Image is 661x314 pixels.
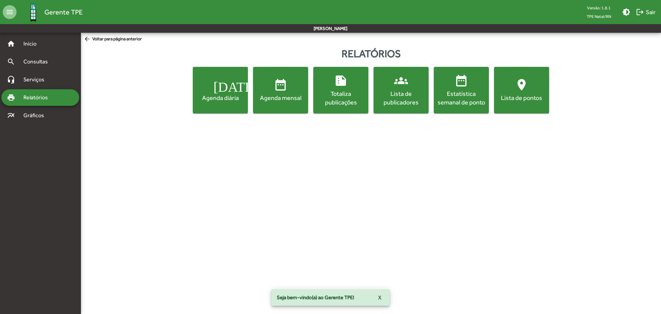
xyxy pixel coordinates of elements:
mat-icon: date_range [454,74,468,88]
span: Gerente TPE [44,7,83,18]
mat-icon: home [7,40,15,48]
mat-icon: [DATE] [213,78,227,92]
div: Relatórios [81,46,661,61]
span: TPE Natal/RN [581,12,617,21]
mat-icon: groups [394,74,408,88]
button: X [373,291,387,304]
button: Agenda diária [193,67,248,113]
span: Serviços [19,75,54,84]
mat-icon: headset_mic [7,75,15,84]
mat-icon: brightness_medium [622,8,630,16]
mat-icon: menu [3,5,17,19]
span: Sair [636,6,655,18]
mat-icon: search [7,58,15,66]
mat-icon: arrow_back [84,36,92,43]
div: Lista de publicadores [375,89,427,107]
img: Logo [22,1,44,23]
button: Sair [633,6,658,18]
span: Voltar para página anterior [84,36,142,43]
mat-icon: location_on [515,78,528,92]
span: Início [19,40,46,48]
mat-icon: multiline_chart [7,111,15,120]
span: X [378,291,381,304]
mat-icon: summarize [334,74,348,88]
span: Gráficos [19,111,53,120]
div: Estatística semanal de ponto [435,89,487,107]
button: Agenda mensal [253,67,308,113]
span: Relatórios [19,93,57,102]
div: Totaliza publicações [315,89,367,107]
button: Lista de pontos [494,67,549,113]
span: Seja bem-vindo(a) ao Gerente TPE! [277,294,354,301]
div: Lista de pontos [495,93,548,102]
button: Estatística semanal de ponto [434,67,489,113]
div: Versão: 1.8.1 [581,3,617,12]
a: Gerente TPE [17,1,83,23]
button: Lista de publicadores [374,67,429,113]
div: Agenda mensal [254,93,307,102]
mat-icon: date_range [274,78,287,92]
mat-icon: logout [636,8,644,16]
button: Totaliza publicações [313,67,368,113]
div: Agenda diária [194,93,246,102]
span: Consultas [19,58,57,66]
mat-icon: print [7,93,15,102]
